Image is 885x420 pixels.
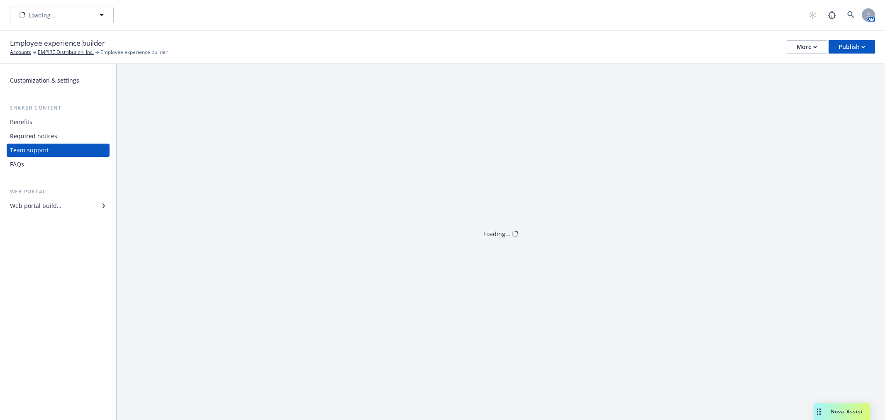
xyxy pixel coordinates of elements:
div: Required notices [10,129,57,143]
span: Nova Assist [831,408,863,415]
a: Customization & settings [7,74,110,87]
span: Employee experience builder [10,38,105,49]
div: Customization & settings [10,74,79,87]
button: More [787,40,827,54]
div: Loading... [483,230,510,238]
div: FAQs [10,158,24,171]
div: Publish [839,41,865,53]
button: Publish [829,40,875,54]
a: Search [843,7,859,23]
a: Report a Bug [824,7,840,23]
div: Web portal builder [10,199,61,212]
a: Web portal builder [7,199,110,212]
a: Team support [7,144,110,157]
a: Required notices [7,129,110,143]
a: Benefits [7,115,110,129]
button: Nova Assist [814,403,870,420]
div: Drag to move [814,403,824,420]
a: EMPIRE Distribution, Inc. [38,49,94,56]
div: Benefits [10,115,32,129]
div: Team support [10,144,49,157]
span: Loading... [29,11,56,20]
a: Start snowing [805,7,821,23]
a: FAQs [7,158,110,171]
div: Shared content [7,104,110,112]
span: Employee experience builder [100,49,168,56]
div: Web portal [7,188,110,196]
div: More [797,41,817,53]
a: Accounts [10,49,31,56]
button: Loading... [10,7,114,23]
